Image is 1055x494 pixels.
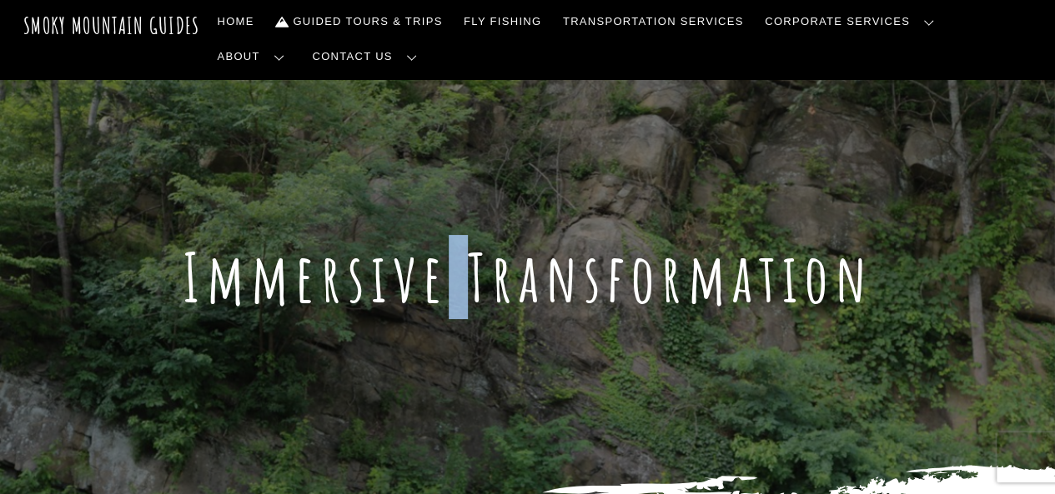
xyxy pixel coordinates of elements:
a: Home [211,4,261,39]
a: Transportation Services [556,4,750,39]
a: Guided Tours & Trips [269,4,449,39]
a: Fly Fishing [457,4,548,39]
a: Smoky Mountain Guides [23,12,200,39]
a: Contact Us [306,39,430,74]
a: Corporate Services [758,4,947,39]
a: About [211,39,298,74]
